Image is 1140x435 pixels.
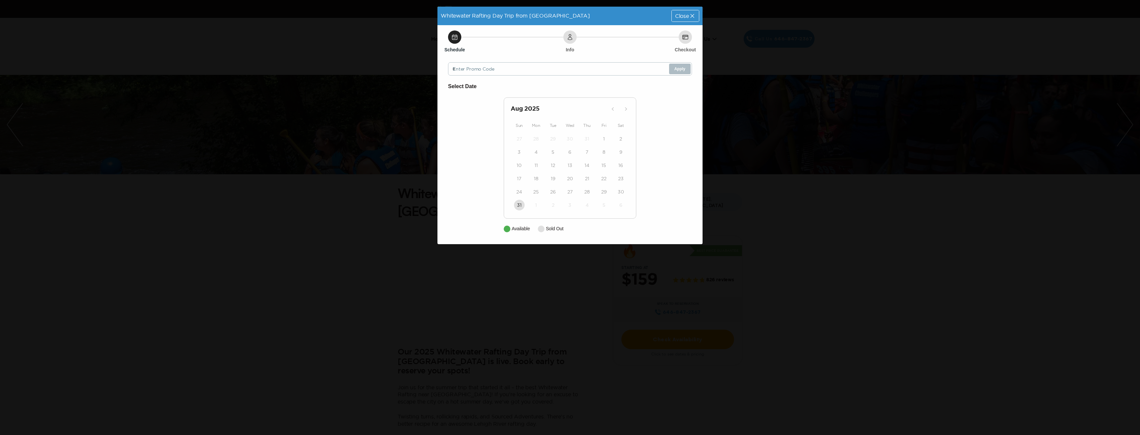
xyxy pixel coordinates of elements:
time: 31 [517,202,522,208]
button: 22 [598,173,609,184]
time: 4 [535,149,538,155]
button: 4 [531,147,541,157]
time: 28 [533,136,539,142]
button: 18 [531,173,541,184]
button: 21 [582,173,592,184]
time: 13 [568,162,572,169]
time: 6 [568,149,571,155]
button: 6 [615,200,626,210]
time: 14 [585,162,589,169]
button: 25 [531,187,541,197]
span: Whitewater Rafting Day Trip from [GEOGRAPHIC_DATA] [441,13,590,19]
button: 28 [531,134,541,144]
time: 27 [517,136,522,142]
time: 9 [619,149,622,155]
button: 30 [615,187,626,197]
time: 3 [568,202,571,208]
time: 31 [585,136,589,142]
time: 1 [535,202,537,208]
button: 24 [514,187,525,197]
time: 20 [567,175,573,182]
button: 16 [615,160,626,171]
button: 30 [565,134,575,144]
h6: Checkout [675,46,696,53]
p: Available [512,225,530,232]
time: 12 [551,162,555,169]
button: 1 [598,134,609,144]
time: 29 [550,136,556,142]
time: 15 [601,162,606,169]
time: 3 [518,149,521,155]
div: Wed [561,122,578,130]
time: 5 [551,149,554,155]
button: 4 [582,200,592,210]
time: 10 [517,162,522,169]
time: 16 [618,162,623,169]
time: 6 [619,202,622,208]
h6: Info [566,46,574,53]
button: 2 [548,200,558,210]
button: 2 [615,134,626,144]
button: 8 [598,147,609,157]
button: 17 [514,173,525,184]
time: 2 [619,136,622,142]
button: 11 [531,160,541,171]
span: Close [675,13,689,19]
button: 5 [598,200,609,210]
button: 28 [582,187,592,197]
time: 11 [535,162,538,169]
button: 7 [582,147,592,157]
div: Fri [596,122,612,130]
time: 2 [552,202,554,208]
button: 14 [582,160,592,171]
button: 27 [565,187,575,197]
button: 12 [548,160,558,171]
div: Thu [579,122,596,130]
button: 29 [598,187,609,197]
time: 23 [618,175,624,182]
button: 1 [531,200,541,210]
time: 22 [601,175,606,182]
button: 23 [615,173,626,184]
h2: Aug 2025 [511,104,607,114]
button: 29 [548,134,558,144]
button: 3 [565,200,575,210]
time: 17 [517,175,521,182]
h6: Select Date [448,82,692,91]
time: 30 [567,136,573,142]
time: 1 [603,136,605,142]
time: 24 [516,189,522,195]
button: 3 [514,147,525,157]
div: Tue [544,122,561,130]
button: 20 [565,173,575,184]
div: Mon [528,122,544,130]
time: 4 [586,202,589,208]
time: 26 [550,189,556,195]
time: 19 [551,175,555,182]
time: 30 [618,189,624,195]
button: 19 [548,173,558,184]
time: 21 [585,175,589,182]
button: 5 [548,147,558,157]
div: Sun [511,122,528,130]
p: Sold Out [546,225,563,232]
time: 25 [533,189,539,195]
button: 6 [565,147,575,157]
time: 7 [586,149,588,155]
h6: Schedule [444,46,465,53]
time: 29 [601,189,607,195]
button: 27 [514,134,525,144]
div: Sat [612,122,629,130]
button: 26 [548,187,558,197]
time: 27 [567,189,573,195]
time: 28 [584,189,590,195]
button: 9 [615,147,626,157]
button: 31 [582,134,592,144]
button: 10 [514,160,525,171]
time: 18 [534,175,539,182]
time: 8 [602,149,605,155]
button: 31 [514,200,525,210]
time: 5 [602,202,605,208]
button: 13 [565,160,575,171]
button: 15 [598,160,609,171]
